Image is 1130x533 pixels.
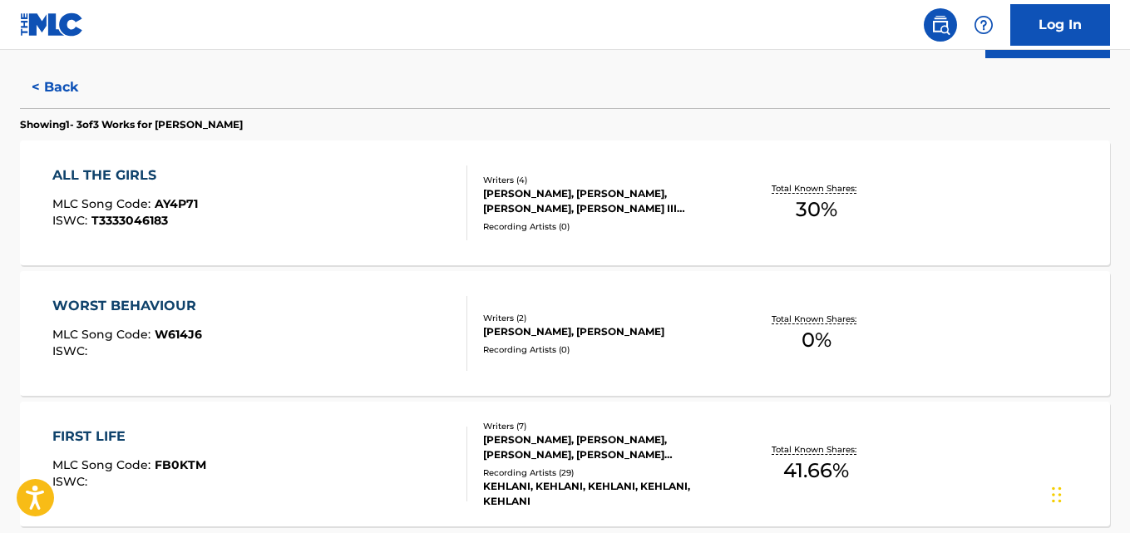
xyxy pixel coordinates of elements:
[20,402,1110,526] a: FIRST LIFEMLC Song Code:FB0KTMISWC:Writers (7)[PERSON_NAME], [PERSON_NAME], [PERSON_NAME], [PERSO...
[483,466,726,479] div: Recording Artists ( 29 )
[772,313,861,325] p: Total Known Shares:
[483,324,726,339] div: [PERSON_NAME], [PERSON_NAME]
[20,117,243,132] p: Showing 1 - 3 of 3 Works for [PERSON_NAME]
[483,186,726,216] div: [PERSON_NAME], [PERSON_NAME], [PERSON_NAME], [PERSON_NAME] III [PERSON_NAME]
[1010,4,1110,46] a: Log In
[52,474,91,489] span: ISWC :
[52,296,205,316] div: WORST BEHAVIOUR
[52,343,91,358] span: ISWC :
[20,141,1110,265] a: ALL THE GIRLSMLC Song Code:AY4P71ISWC:T3333046183Writers (4)[PERSON_NAME], [PERSON_NAME], [PERSON...
[796,195,837,225] span: 30 %
[52,327,155,342] span: MLC Song Code :
[483,432,726,462] div: [PERSON_NAME], [PERSON_NAME], [PERSON_NAME], [PERSON_NAME] [PERSON_NAME] [PERSON_NAME] JEMITOPE [...
[483,312,726,324] div: Writers ( 2 )
[155,196,198,211] span: AY4P71
[483,174,726,186] div: Writers ( 4 )
[20,12,84,37] img: MLC Logo
[483,343,726,356] div: Recording Artists ( 0 )
[924,8,957,42] a: Public Search
[91,213,168,228] span: T3333046183
[52,196,155,211] span: MLC Song Code :
[155,457,206,472] span: FB0KTM
[783,456,849,486] span: 41.66 %
[155,327,202,342] span: W614J6
[483,420,726,432] div: Writers ( 7 )
[483,479,726,509] div: KEHLANI, KEHLANI, KEHLANI, KEHLANI, KEHLANI
[1047,453,1130,533] iframe: Chat Widget
[52,427,206,447] div: FIRST LIFE
[20,67,120,108] button: < Back
[20,271,1110,396] a: WORST BEHAVIOURMLC Song Code:W614J6ISWC:Writers (2)[PERSON_NAME], [PERSON_NAME]Recording Artists ...
[483,220,726,233] div: Recording Artists ( 0 )
[930,15,950,35] img: search
[802,325,831,355] span: 0 %
[967,8,1000,42] div: Help
[52,165,198,185] div: ALL THE GIRLS
[974,15,994,35] img: help
[52,457,155,472] span: MLC Song Code :
[52,213,91,228] span: ISWC :
[1052,470,1062,520] div: Drag
[772,182,861,195] p: Total Known Shares:
[772,443,861,456] p: Total Known Shares:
